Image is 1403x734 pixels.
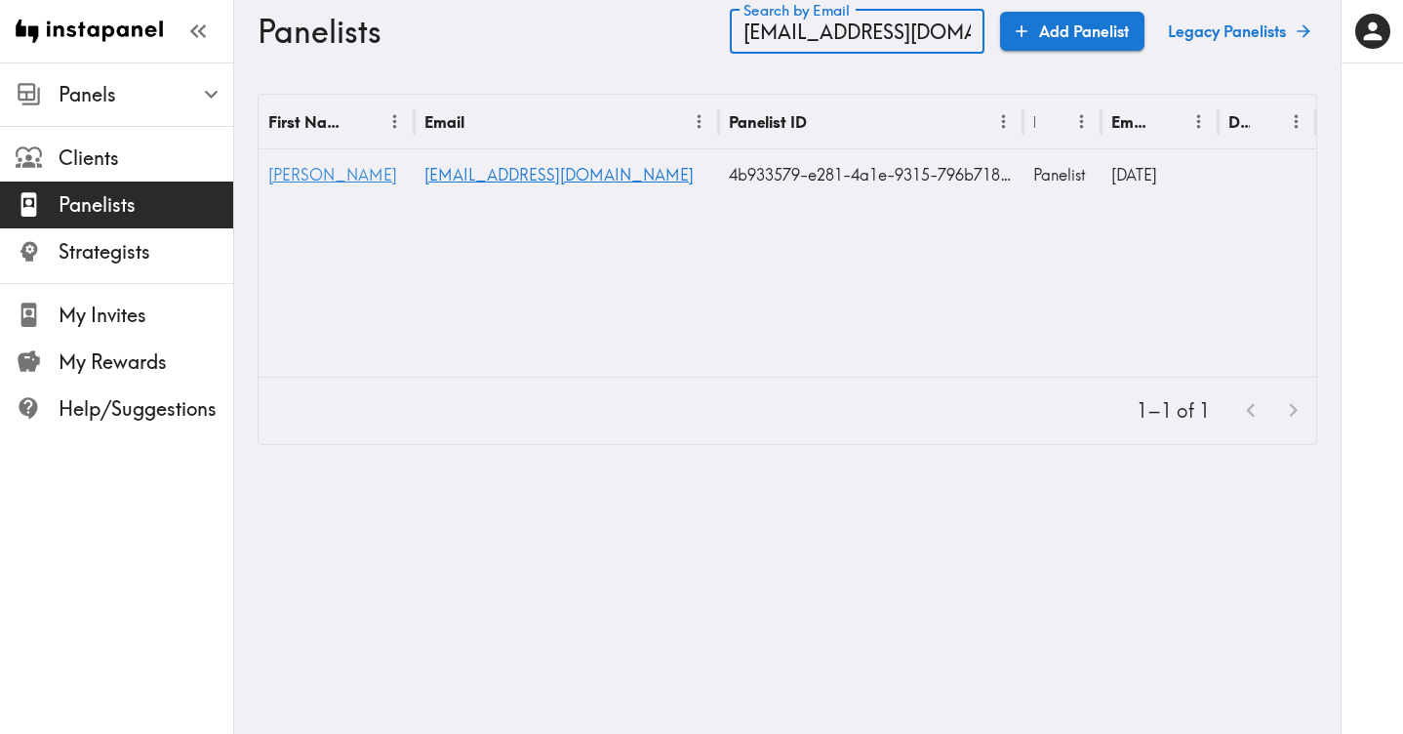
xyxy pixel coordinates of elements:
span: My Invites [59,302,233,329]
div: Role [1033,112,1035,132]
span: Panelists [59,191,233,219]
div: 4b933579-e281-4a1e-9315-796b718c7e0b [719,149,1023,200]
a: Legacy Panelists [1160,12,1317,51]
button: Menu [684,106,714,137]
div: Panelist [1023,149,1102,200]
span: My Rewards [59,348,233,376]
div: First Name [268,112,348,132]
button: Menu [1183,106,1214,137]
button: Sort [1252,106,1282,137]
button: Sort [1037,106,1067,137]
div: Email [424,112,464,132]
div: Panelist ID [729,112,807,132]
a: Add Panelist [1000,12,1144,51]
div: Email Verified [1111,112,1152,132]
p: 1–1 of 1 [1137,397,1210,425]
button: Menu [380,106,410,137]
button: Menu [1281,106,1311,137]
span: Strategists [59,238,233,265]
div: 17/09/2025 [1102,149,1219,200]
button: Sort [809,106,839,137]
button: Menu [988,106,1019,137]
button: Sort [1154,106,1184,137]
span: Help/Suggestions [59,395,233,423]
span: Clients [59,144,233,172]
div: Deleted [1228,112,1250,132]
h3: Panelists [258,13,714,50]
a: [PERSON_NAME] [268,165,397,184]
button: Sort [350,106,381,137]
button: Menu [1066,106,1097,137]
span: Panels [59,81,233,108]
button: Sort [466,106,497,137]
a: [EMAIL_ADDRESS][DOMAIN_NAME] [424,165,694,184]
